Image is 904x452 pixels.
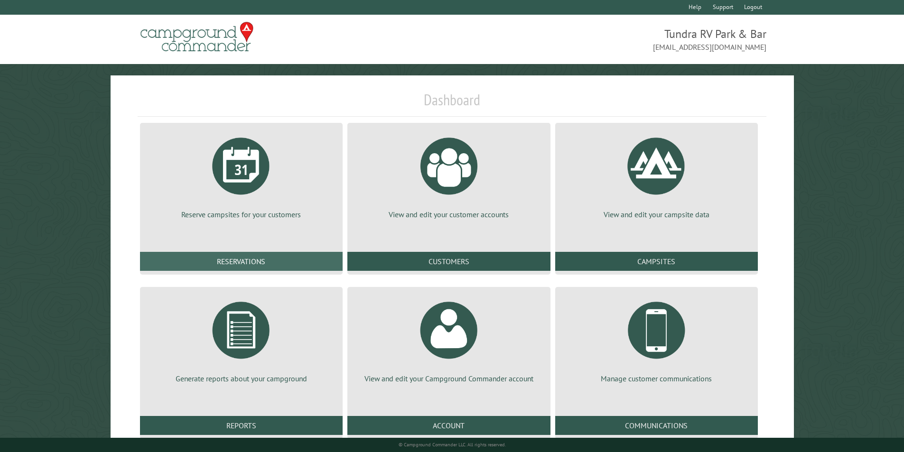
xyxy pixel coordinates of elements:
[140,416,343,435] a: Reports
[138,18,256,55] img: Campground Commander
[151,209,331,220] p: Reserve campsites for your customers
[359,209,539,220] p: View and edit your customer accounts
[555,416,758,435] a: Communications
[151,130,331,220] a: Reserve campsites for your customers
[140,252,343,271] a: Reservations
[151,295,331,384] a: Generate reports about your campground
[151,373,331,384] p: Generate reports about your campground
[359,373,539,384] p: View and edit your Campground Commander account
[347,416,550,435] a: Account
[567,209,746,220] p: View and edit your campsite data
[567,130,746,220] a: View and edit your campsite data
[555,252,758,271] a: Campsites
[347,252,550,271] a: Customers
[399,442,506,448] small: © Campground Commander LLC. All rights reserved.
[138,91,767,117] h1: Dashboard
[359,295,539,384] a: View and edit your Campground Commander account
[567,373,746,384] p: Manage customer communications
[567,295,746,384] a: Manage customer communications
[452,26,767,53] span: Tundra RV Park & Bar [EMAIL_ADDRESS][DOMAIN_NAME]
[359,130,539,220] a: View and edit your customer accounts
